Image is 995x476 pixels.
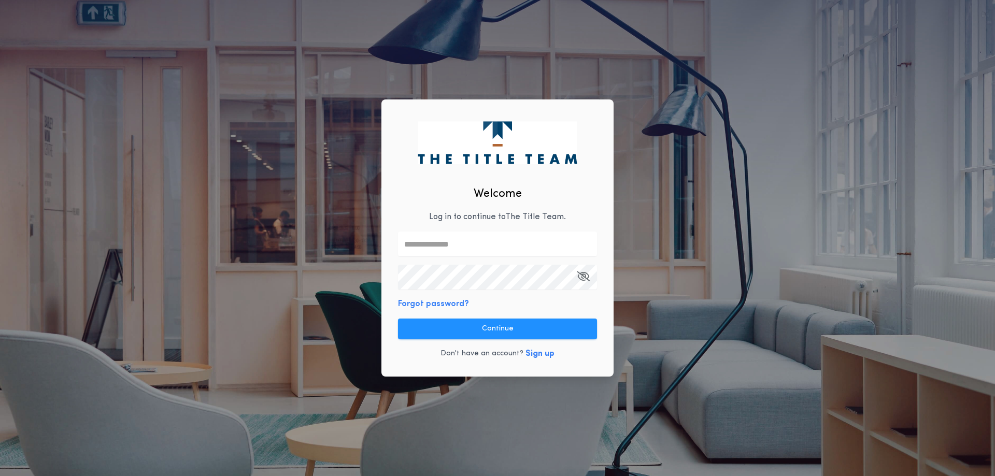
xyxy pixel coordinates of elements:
[418,121,577,164] img: logo
[474,185,522,203] h2: Welcome
[525,348,555,360] button: Sign up
[398,319,597,339] button: Continue
[398,298,469,310] button: Forgot password?
[429,211,566,223] p: Log in to continue to The Title Team .
[440,349,523,359] p: Don't have an account?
